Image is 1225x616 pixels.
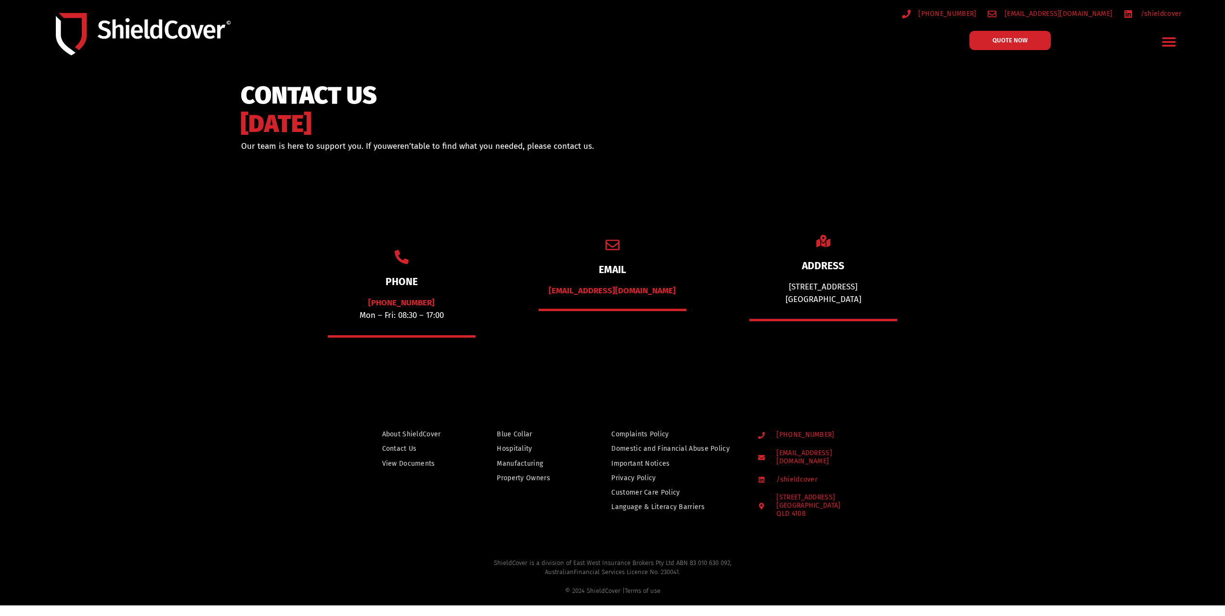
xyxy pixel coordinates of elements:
img: Shield-Cover-Underwriting-Australia-logo-full [56,13,231,56]
div: Menu Toggle [1158,30,1180,53]
span: Financial Services Licence No. 230041. [574,568,680,576]
span: Privacy Policy [611,472,656,484]
a: Manufacturing [497,458,570,470]
a: Terms of use [625,587,660,594]
a: Privacy Policy [611,472,739,484]
div: [GEOGRAPHIC_DATA] [776,502,840,518]
span: QUOTE NOW [993,37,1028,43]
span: Complaints Policy [611,428,669,440]
div: © 2024 ShieldCover | [350,586,875,596]
a: Complaints Policy [611,428,739,440]
p: Mon – Fri: 08:30 – 17:00 [328,297,476,321]
a: PHONE [386,275,418,288]
a: Hospitality [497,443,570,455]
span: [STREET_ADDRESS] [774,494,840,518]
span: Language & Literacy Barriers [611,501,704,513]
div: QLD 4108 [776,510,840,518]
a: Contact Us [382,443,456,455]
span: /shieldcover [1138,8,1182,20]
a: [EMAIL_ADDRESS][DOMAIN_NAME] [549,286,676,296]
a: /shieldcover [1124,8,1181,20]
span: Our team is here to support you. If you [241,141,387,151]
a: About ShieldCover [382,428,456,440]
a: ADDRESS [802,260,844,272]
span: View Documents [382,458,435,470]
a: QUOTE NOW [969,31,1051,50]
span: [PHONE_NUMBER] [916,8,976,20]
span: [EMAIL_ADDRESS][DOMAIN_NAME] [774,449,876,466]
a: [EMAIL_ADDRESS][DOMAIN_NAME] [758,449,876,466]
span: Important Notices [611,458,670,470]
div: [STREET_ADDRESS] [GEOGRAPHIC_DATA] [749,281,897,305]
a: Language & Literacy Barriers [611,501,739,513]
a: Customer Care Policy [611,486,739,498]
span: Property Owners [497,472,550,484]
a: [PHONE_NUMBER] [902,8,977,20]
a: Blue Collar [497,428,570,440]
a: [EMAIL_ADDRESS][DOMAIN_NAME] [988,8,1112,20]
span: Manufacturing [497,458,543,470]
span: About ShieldCover [382,428,441,440]
span: Domestic and Financial Abuse Policy [611,443,730,455]
span: [PHONE_NUMBER] [774,431,834,439]
span: [EMAIL_ADDRESS][DOMAIN_NAME] [1002,8,1112,20]
span: /shieldcover [774,476,817,484]
a: /shieldcover [758,476,876,484]
span: Contact Us [382,443,417,455]
a: EMAIL [599,263,626,276]
div: Australian [350,567,875,596]
span: Blue Collar [497,428,532,440]
span: able to find what you needed, please contact us. [414,141,594,151]
span: Hospitality [497,443,532,455]
span: Customer Care Policy [611,486,680,498]
a: [PHONE_NUMBER] [758,431,876,439]
a: Property Owners [497,472,570,484]
span: CONTACT US [241,86,377,105]
a: Domestic and Financial Abuse Policy [611,443,739,455]
span: weren’t [387,141,414,151]
a: View Documents [382,458,456,470]
a: Important Notices [611,458,739,470]
a: [PHONE_NUMBER] [368,298,435,308]
h2: ShieldCover is a division of East West Insurance Brokers Pty Ltd ABN 83 010 630 092, [350,558,875,596]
